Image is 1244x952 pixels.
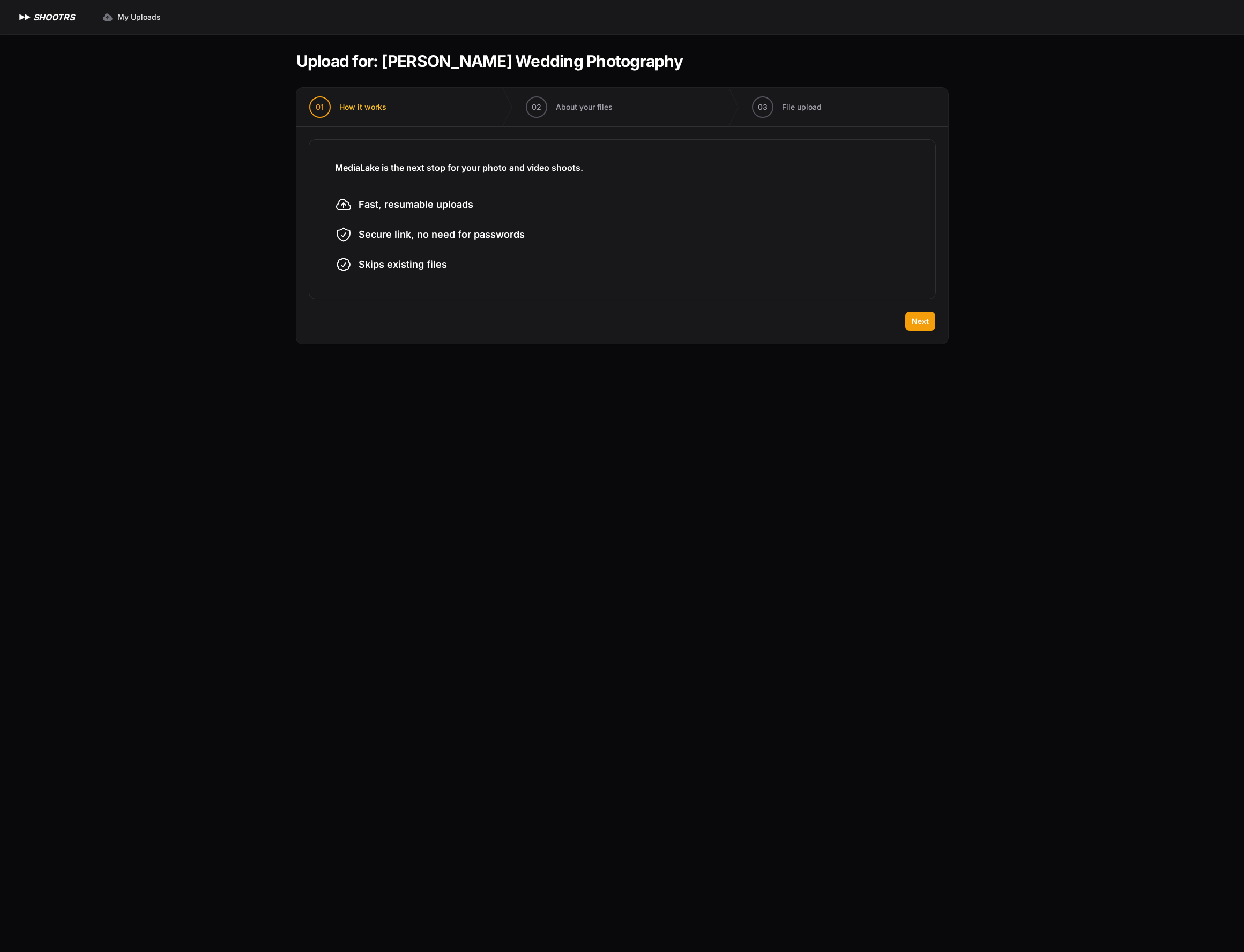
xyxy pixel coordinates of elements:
h3: MediaLake is the next stop for your photo and video shoots. [335,161,910,174]
button: Next [905,312,935,331]
a: SHOOTRS SHOOTRS [17,11,75,24]
a: My Uploads [96,7,167,27]
span: Skips existing files [359,257,447,272]
span: Next [912,316,929,327]
button: 02 About your files [513,88,625,126]
span: 03 [758,102,768,112]
h1: Upload for: [PERSON_NAME] Wedding Photography [296,51,683,71]
span: File upload [782,102,822,112]
span: My Uploads [117,12,161,22]
span: 01 [316,102,324,112]
h1: SHOOTRS [33,11,75,24]
span: About your files [556,102,613,112]
span: Secure link, no need for passwords [359,227,525,242]
button: 01 How it works [296,88,399,126]
img: SHOOTRS [17,11,33,24]
span: Fast, resumable uploads [359,197,473,212]
button: 03 File upload [739,88,835,126]
span: How it works [339,102,386,112]
span: 02 [532,102,541,112]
